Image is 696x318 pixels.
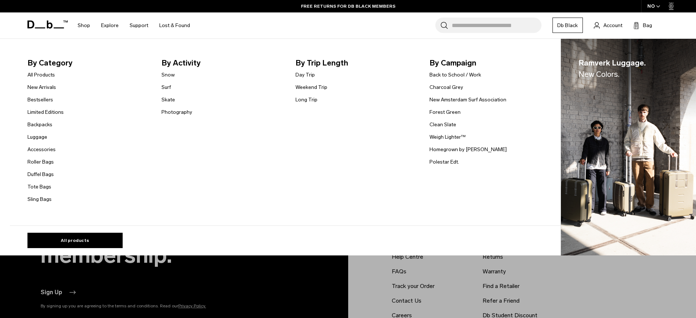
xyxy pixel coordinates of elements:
a: FREE RETURNS FOR DB BLACK MEMBERS [301,3,395,10]
span: By Activity [161,57,284,69]
a: Snow [161,71,175,79]
span: By Campaign [429,57,552,69]
a: Support [130,12,148,38]
nav: Main Navigation [72,12,196,38]
a: Accessories [27,146,56,153]
a: Back to School / Work [429,71,481,79]
a: Surf [161,83,171,91]
span: New Colors. [578,70,619,79]
a: Clean Slate [429,121,456,128]
a: Tote Bags [27,183,51,191]
a: Db Black [552,18,583,33]
a: Limited Editions [27,108,64,116]
span: Bag [643,22,652,29]
a: Roller Bags [27,158,54,166]
span: Account [603,22,622,29]
a: New Arrivals [27,83,56,91]
a: Account [594,21,622,30]
a: Ramverk Luggage.New Colors. Db [561,39,696,256]
a: Long Trip [295,96,317,104]
a: Explore [101,12,119,38]
a: All Products [27,71,55,79]
a: Sling Bags [27,195,52,203]
a: Duffel Bags [27,171,54,178]
img: Db [561,39,696,256]
a: Polestar Edt. [429,158,459,166]
a: Charcoal Grey [429,83,463,91]
a: New Amsterdam Surf Association [429,96,506,104]
a: Shop [78,12,90,38]
a: Day Trip [295,71,315,79]
button: Bag [633,21,652,30]
a: Weigh Lighter™ [429,133,466,141]
span: Ramverk Luggage. [578,57,646,80]
span: By Category [27,57,150,69]
a: Forest Green [429,108,461,116]
a: Luggage [27,133,47,141]
a: Photography [161,108,192,116]
a: Weekend Trip [295,83,327,91]
a: Bestsellers [27,96,53,104]
span: By Trip Length [295,57,418,69]
a: All products [27,233,123,248]
a: Backpacks [27,121,52,128]
a: Lost & Found [159,12,190,38]
a: Skate [161,96,175,104]
a: Homegrown by [PERSON_NAME] [429,146,507,153]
